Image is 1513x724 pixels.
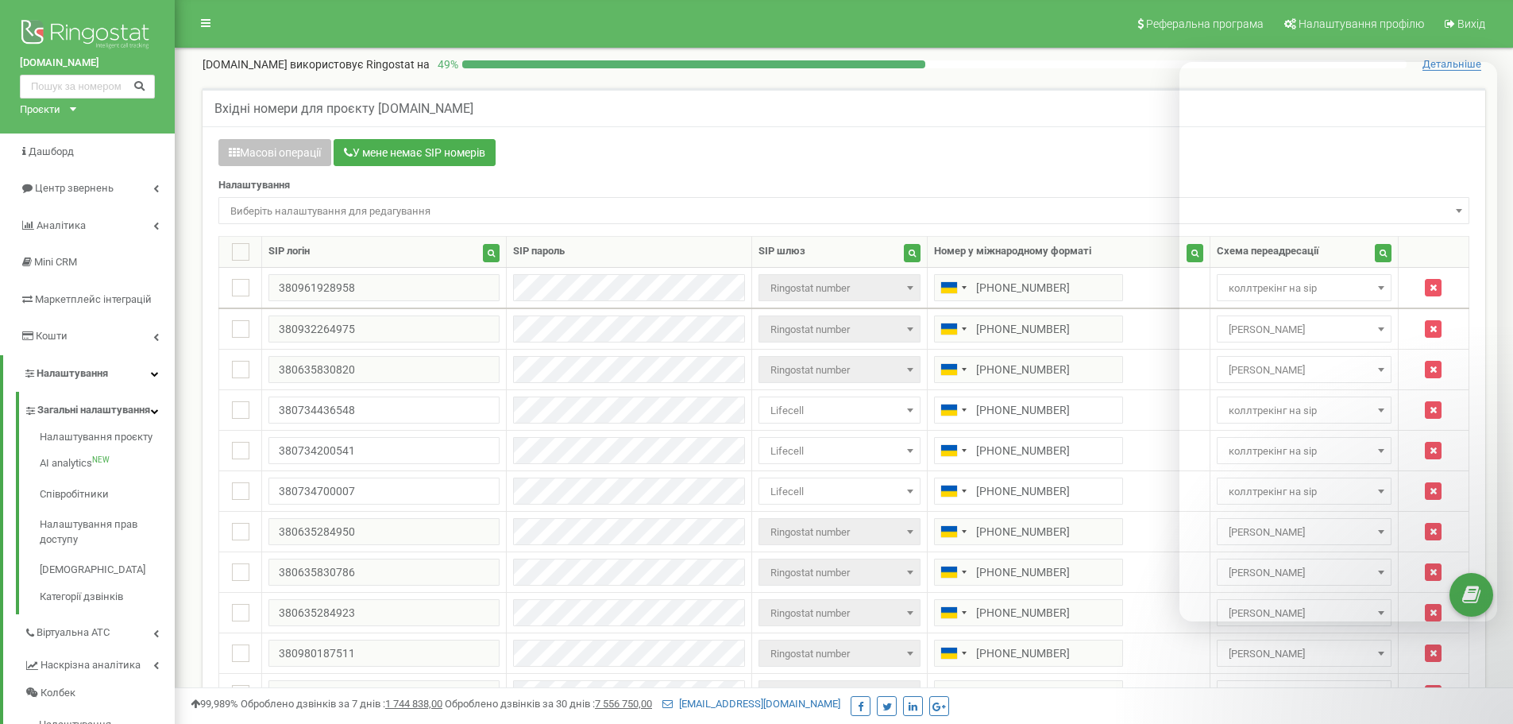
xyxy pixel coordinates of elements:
span: Ringostat number [758,640,921,667]
span: Ringostat number [758,274,921,301]
span: Колбек [41,686,75,701]
p: [DOMAIN_NAME] [203,56,430,72]
div: Telephone country code [935,681,971,707]
span: Вихід [1457,17,1485,30]
a: Налаштування проєкту [40,430,175,449]
div: Telephone country code [935,357,971,382]
span: Кошти [36,330,68,342]
span: Віртуальна АТС [37,625,110,641]
div: Telephone country code [935,397,971,423]
span: Ringostat number [758,518,921,545]
input: Пошук за номером [20,75,155,99]
span: Mini CRM [34,256,77,268]
span: Оброблено дзвінків за 7 днів : [241,698,442,710]
div: SIP логін [268,244,310,259]
span: Ringostat number [764,683,916,706]
span: Володимир Клімас [1217,680,1391,707]
input: 050 123 4567 [934,397,1123,424]
img: Ringostat logo [20,16,155,56]
input: 050 123 4567 [934,640,1123,667]
span: Lifecell [764,481,916,503]
a: [DOMAIN_NAME] [20,56,155,71]
span: Lifecell [758,437,921,464]
input: 050 123 4567 [934,356,1123,383]
span: Роман Примаченко [1217,640,1391,667]
span: Налаштування [37,367,108,379]
u: 7 556 750,00 [595,698,652,710]
span: Ringostat number [758,356,921,383]
span: Ringostat number [764,359,916,381]
input: 050 123 4567 [934,437,1123,464]
div: Telephone country code [935,438,971,463]
div: Telephone country code [935,559,971,585]
span: Ringostat number [758,599,921,626]
span: Lifecell [764,400,916,422]
span: Ringostat number [758,559,921,586]
input: 050 123 4567 [934,274,1123,301]
iframe: Intercom live chat [1459,634,1497,672]
input: 050 123 4567 [934,518,1123,545]
span: Ringostat number [764,319,916,341]
span: Ringostat number [764,643,916,665]
a: Налаштування [3,355,175,393]
span: Роман Примаченко [1222,643,1386,665]
div: Telephone country code [935,316,971,342]
h5: Вхідні номери для проєкту [DOMAIN_NAME] [214,102,473,116]
a: Налаштування прав доступу [40,509,175,555]
span: Ringostat number [764,277,916,300]
iframe: Intercom live chat [1179,62,1497,621]
span: Центр звернень [35,182,114,194]
input: 050 123 4567 [934,559,1123,586]
a: Колбек [24,679,175,707]
input: 050 123 4567 [934,478,1123,505]
u: 1 744 838,00 [385,698,442,710]
a: Загальні налаштування [24,392,175,424]
input: 050 123 4567 [934,316,1123,343]
input: 050 123 4567 [934,599,1123,626]
span: Ringostat number [758,680,921,707]
span: Ringostat number [764,521,916,544]
span: Lifecell [764,440,916,463]
p: 49 % [430,56,462,72]
div: Telephone country code [935,478,971,504]
span: Ringostat number [764,562,916,584]
div: Telephone country code [935,519,971,544]
a: AI analyticsNEW [40,448,175,479]
span: Lifecell [758,478,921,505]
span: Lifecell [758,397,921,424]
div: Telephone country code [935,600,971,625]
span: Налаштування профілю [1299,17,1424,30]
span: Детальніше [1422,58,1481,71]
span: Ringostat number [758,316,921,343]
div: Номер у міжнародному форматі [934,244,1091,259]
button: У мене немає SIP номерів [334,139,496,166]
a: Віртуальна АТС [24,614,175,647]
span: Аналiтика [37,219,86,231]
span: Реферальна програма [1146,17,1264,30]
div: Telephone country code [935,275,971,300]
span: Оброблено дзвінків за 30 днів : [445,698,652,710]
a: Співробітники [40,479,175,510]
span: Виберіть налаштування для редагування [218,197,1469,224]
div: SIP шлюз [758,244,805,259]
a: [DEMOGRAPHIC_DATA] [40,555,175,586]
button: Масові операції [218,139,331,166]
span: 99,989% [191,698,238,710]
span: використовує Ringostat на [290,58,430,71]
span: Виберіть налаштування для редагування [224,200,1464,223]
a: Категорії дзвінків [40,586,175,605]
span: Володимир Клімас [1222,683,1386,706]
a: [EMAIL_ADDRESS][DOMAIN_NAME] [662,698,840,710]
a: Наскрізна аналітика [24,647,175,679]
div: Проєкти [20,103,60,118]
th: SIP пароль [507,236,751,267]
span: Маркетплейс інтеграцій [35,293,152,305]
label: Налаштування [218,178,290,193]
span: Дашборд [29,145,74,157]
input: 050 123 4567 [934,680,1123,707]
span: Наскрізна аналітика [41,658,141,673]
div: Telephone country code [935,641,971,666]
span: Ringostat number [764,602,916,625]
span: Загальні налаштування [37,403,150,418]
